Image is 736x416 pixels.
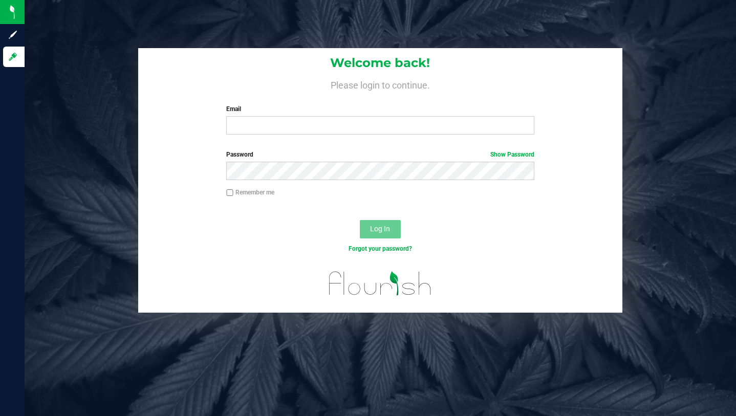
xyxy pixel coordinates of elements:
[349,245,412,252] a: Forgot your password?
[226,189,233,196] input: Remember me
[360,220,401,238] button: Log In
[370,225,390,233] span: Log In
[138,56,623,70] h1: Welcome back!
[226,104,534,114] label: Email
[8,30,18,40] inline-svg: Sign up
[138,78,623,90] h4: Please login to continue.
[226,188,274,197] label: Remember me
[320,264,441,303] img: flourish_logo.svg
[490,151,534,158] a: Show Password
[226,151,253,158] span: Password
[8,52,18,62] inline-svg: Log in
